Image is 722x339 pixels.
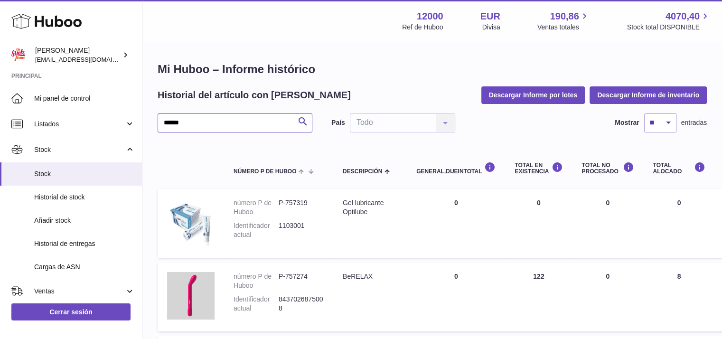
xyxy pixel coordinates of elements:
[34,239,135,248] span: Historial de entregas
[343,272,397,281] div: BeRELAX
[402,23,443,32] div: Ref de Huboo
[416,162,496,175] div: general.dueInTotal
[643,263,714,331] td: 8
[480,10,500,23] strong: EUR
[158,89,351,102] h2: Historial del artículo con [PERSON_NAME]
[34,120,125,129] span: Listados
[234,198,279,217] dt: número P de Huboo
[234,221,279,239] dt: Identificador actual
[167,272,215,320] img: product image
[407,189,505,258] td: 0
[537,10,590,32] a: 190,86 Ventas totales
[35,46,121,64] div: [PERSON_NAME]
[666,10,700,23] span: 4070,40
[572,189,643,258] td: 0
[407,263,505,331] td: 0
[653,162,705,175] div: Total ALOCADO
[643,189,714,258] td: 0
[279,221,324,239] dd: 1103001
[572,263,643,331] td: 0
[279,198,324,217] dd: P-757319
[34,169,135,179] span: Stock
[34,216,135,225] span: Añadir stock
[505,263,572,331] td: 122
[515,162,563,175] div: Total en EXISTENCIA
[331,118,345,127] label: País
[590,86,707,104] button: Descargar Informe de inventario
[615,118,639,127] label: Mostrar
[34,94,135,103] span: Mi panel de control
[537,23,590,32] span: Ventas totales
[482,23,500,32] div: Divisa
[481,86,585,104] button: Descargar Informe por lotes
[11,48,26,62] img: mar@ensuelofirme.com
[550,10,579,23] span: 190,86
[35,56,140,63] span: [EMAIL_ADDRESS][DOMAIN_NAME]
[627,23,711,32] span: Stock total DISPONIBLE
[417,10,443,23] strong: 12000
[158,62,707,77] h1: Mi Huboo – Informe histórico
[34,287,125,296] span: Ventas
[681,118,707,127] span: entradas
[343,169,382,175] span: Descripción
[279,295,324,313] dd: 8437026875008
[279,272,324,290] dd: P-757274
[34,263,135,272] span: Cargas de ASN
[505,189,572,258] td: 0
[627,10,711,32] a: 4070,40 Stock total DISPONIBLE
[234,272,279,290] dt: número P de Huboo
[167,198,215,246] img: product image
[581,162,634,175] div: Total NO PROCESADO
[34,193,135,202] span: Historial de stock
[11,303,131,320] a: Cerrar sesión
[234,169,296,175] span: número P de Huboo
[34,145,125,154] span: Stock
[234,295,279,313] dt: Identificador actual
[343,198,397,217] div: Gel lubricante Optilube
